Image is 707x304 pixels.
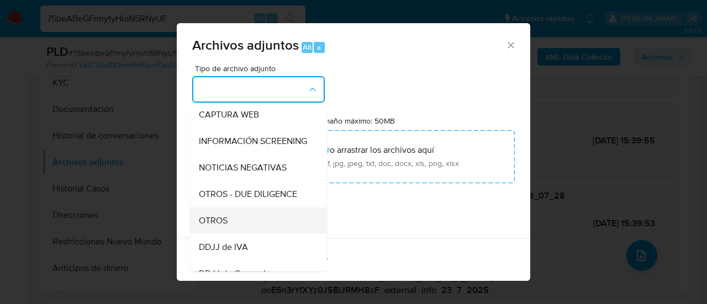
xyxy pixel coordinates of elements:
span: CAPTURA WEB [199,109,259,120]
span: Archivos adjuntos [192,35,299,55]
span: DDJJ de IVA [199,242,248,253]
span: OTROS [199,215,228,226]
span: a [317,42,321,52]
span: NOTICIAS NEGATIVAS [199,162,287,173]
span: Alt [303,42,312,52]
button: Cerrar [505,40,515,50]
span: Cancelar [292,248,328,272]
span: DDJJ de Ganancias [199,268,274,279]
label: Tamaño máximo: 50MB [316,116,395,126]
span: INFORMACIÓN SCREENING [199,136,307,147]
span: OTROS - DUE DILIGENCE [199,189,297,200]
span: Tipo de archivo adjunto [195,65,328,72]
